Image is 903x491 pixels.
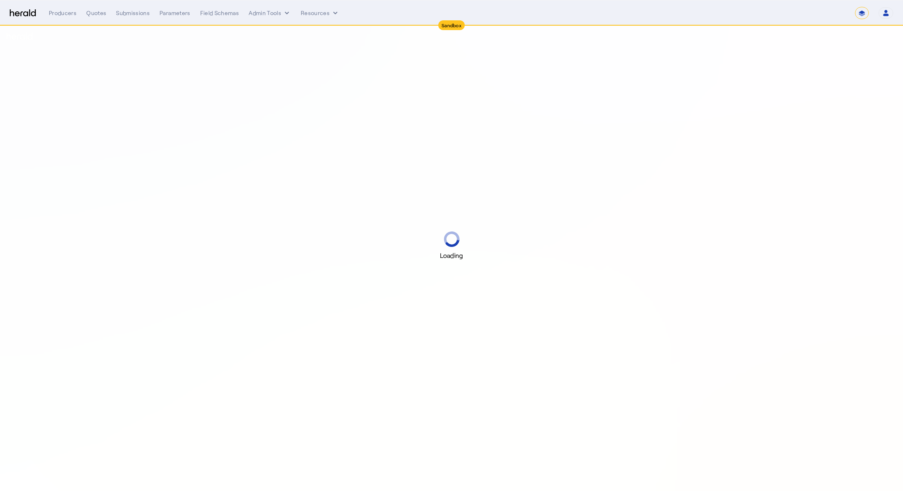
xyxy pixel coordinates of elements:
[301,9,339,17] button: Resources dropdown menu
[49,9,77,17] div: Producers
[438,20,465,30] div: Sandbox
[249,9,291,17] button: internal dropdown menu
[10,9,36,17] img: Herald Logo
[86,9,106,17] div: Quotes
[200,9,239,17] div: Field Schemas
[116,9,150,17] div: Submissions
[160,9,190,17] div: Parameters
